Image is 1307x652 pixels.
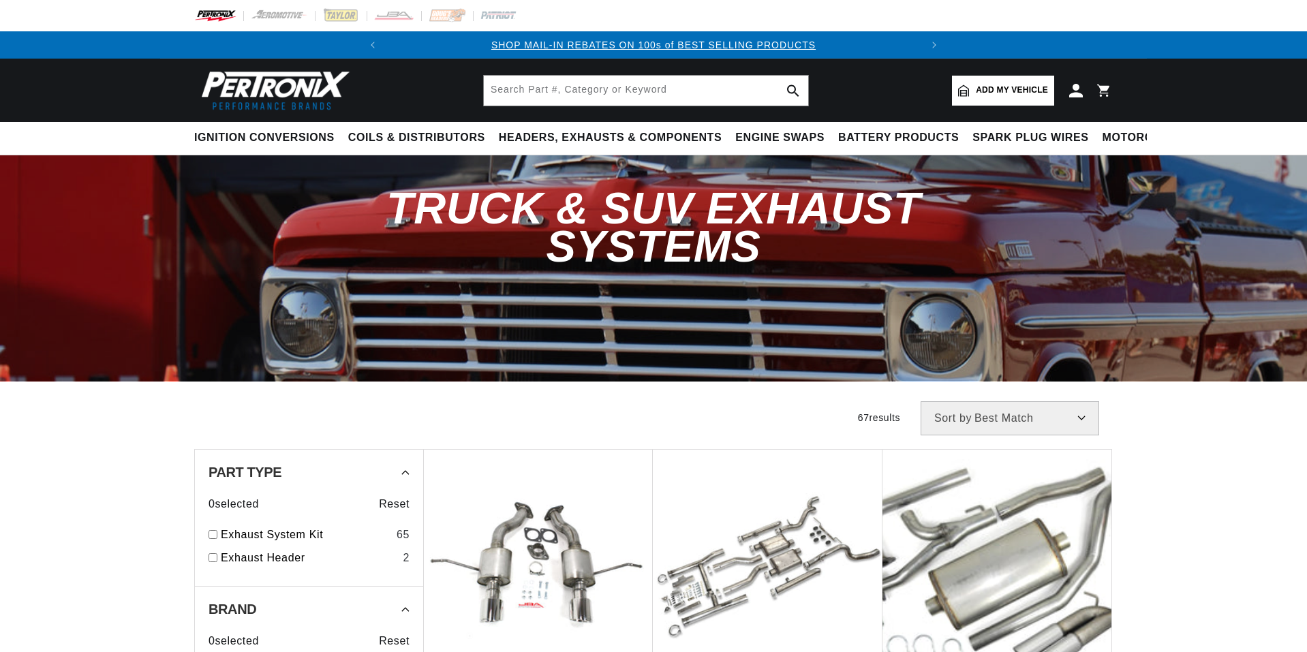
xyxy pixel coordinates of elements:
[484,76,808,106] input: Search Part #, Category or Keyword
[348,131,485,145] span: Coils & Distributors
[491,40,816,50] a: SHOP MAIL-IN REBATES ON 100s of BEST SELLING PRODUCTS
[952,76,1054,106] a: Add my vehicle
[397,526,410,544] div: 65
[209,495,259,513] span: 0 selected
[492,122,728,154] summary: Headers, Exhausts & Components
[838,131,959,145] span: Battery Products
[209,465,281,479] span: Part Type
[976,84,1048,97] span: Add my vehicle
[921,31,948,59] button: Translation missing: en.sections.announcements.next_announcement
[735,131,825,145] span: Engine Swaps
[341,122,492,154] summary: Coils & Distributors
[728,122,831,154] summary: Engine Swaps
[403,549,410,567] div: 2
[194,131,335,145] span: Ignition Conversions
[221,526,391,544] a: Exhaust System Kit
[194,122,341,154] summary: Ignition Conversions
[858,412,900,423] span: 67 results
[386,37,921,52] div: Announcement
[359,31,386,59] button: Translation missing: en.sections.announcements.previous_announcement
[379,632,410,650] span: Reset
[934,413,972,424] span: Sort by
[194,67,351,114] img: Pertronix
[831,122,966,154] summary: Battery Products
[209,632,259,650] span: 0 selected
[160,31,1147,59] slideshow-component: Translation missing: en.sections.announcements.announcement_bar
[972,131,1088,145] span: Spark Plug Wires
[921,401,1099,435] select: Sort by
[966,122,1095,154] summary: Spark Plug Wires
[386,37,921,52] div: 1 of 2
[379,495,410,513] span: Reset
[499,131,722,145] span: Headers, Exhausts & Components
[386,183,921,270] span: Truck & SUV Exhaust Systems
[221,549,397,567] a: Exhaust Header
[778,76,808,106] button: search button
[1103,131,1184,145] span: Motorcycle
[1096,122,1190,154] summary: Motorcycle
[209,602,256,616] span: Brand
